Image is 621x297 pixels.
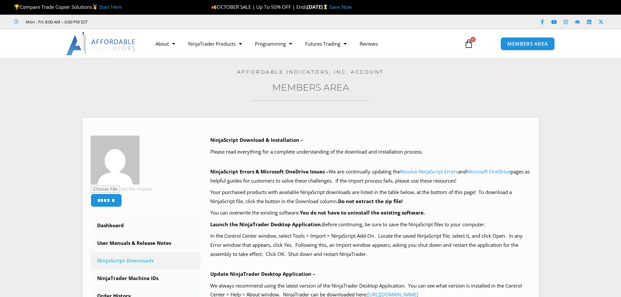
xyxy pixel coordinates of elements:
p: You can overwrite the existing software. [210,208,531,217]
b: NinjaScript Errors & Microsoft OneDrive Issues – [210,168,329,175]
b: Do not extract the zip file! [338,198,403,204]
a: Microsoft OneDrive [466,168,510,175]
img: 13d2092339761fe0e73a9614b63d5571dd70ac0d18bfd3feb0698be369bc4472 [91,136,140,185]
p: We are continually updating the and pages as helpful guides for customers to solve these challeng... [210,167,531,186]
a: Futures Trading [299,36,353,51]
a: Save Now [330,4,352,10]
span: Mon - Fri: 8:00 AM – 6:00 PM EST [24,18,88,26]
a: Start Here [99,4,122,10]
span: MEMBERS AREA [507,41,548,46]
strong: [DATE] [307,4,330,10]
a: Reviews [353,36,384,51]
img: LogoAI | Affordable Indicators – NinjaTrader [66,32,136,55]
a: Programming [248,36,299,51]
a: Dashboard [91,217,201,234]
img: 🏆 [14,5,19,9]
b: You do not have to uninstall the existing software. [300,209,425,216]
a: 0 [454,34,483,53]
span: Compare Trade Copier Solutions [14,4,122,10]
p: Before continuing, be sure to save the NinjaScript files to your computer. [210,220,531,229]
img: ⌛ [323,5,328,9]
p: Please read everything for a complete understanding of the download and installation process. [210,147,531,156]
b: Update NinjaTrader Desktop Application – [210,271,315,277]
a: NinjaTrader Machine IDs [91,270,201,287]
a: MEMBERS AREA [500,37,555,51]
b: Launch the NinjaTrader Desktop Application. [210,221,322,228]
nav: Menu [149,36,457,51]
img: 🥇 [93,5,97,9]
a: NinjaScript Downloads [91,252,201,269]
a: User Manuals & Release Notes [91,235,201,252]
span: 0 [470,37,476,42]
a: Affordable Indicators, Inc. Account [237,69,384,75]
a: About [149,36,182,51]
a: Members Area [272,82,349,93]
p: In the Control Center window, select Tools > Import > NinjaScript Add-On. Locate the saved NinjaS... [210,231,531,259]
a: NinjaTrader Products [182,36,248,51]
iframe: Customer reviews powered by Trustpilot [97,19,195,25]
span: OCTOBER SALE | Up To 50% OFF | Ends [211,4,307,10]
p: Your purchased products with available NinjaScript downloads are listed in the table below, at th... [210,188,531,206]
a: Resolve NinjaScript Errors [400,168,458,175]
img: 🍂 [212,5,216,9]
b: NinjaScript Download & Installation – [210,137,303,143]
